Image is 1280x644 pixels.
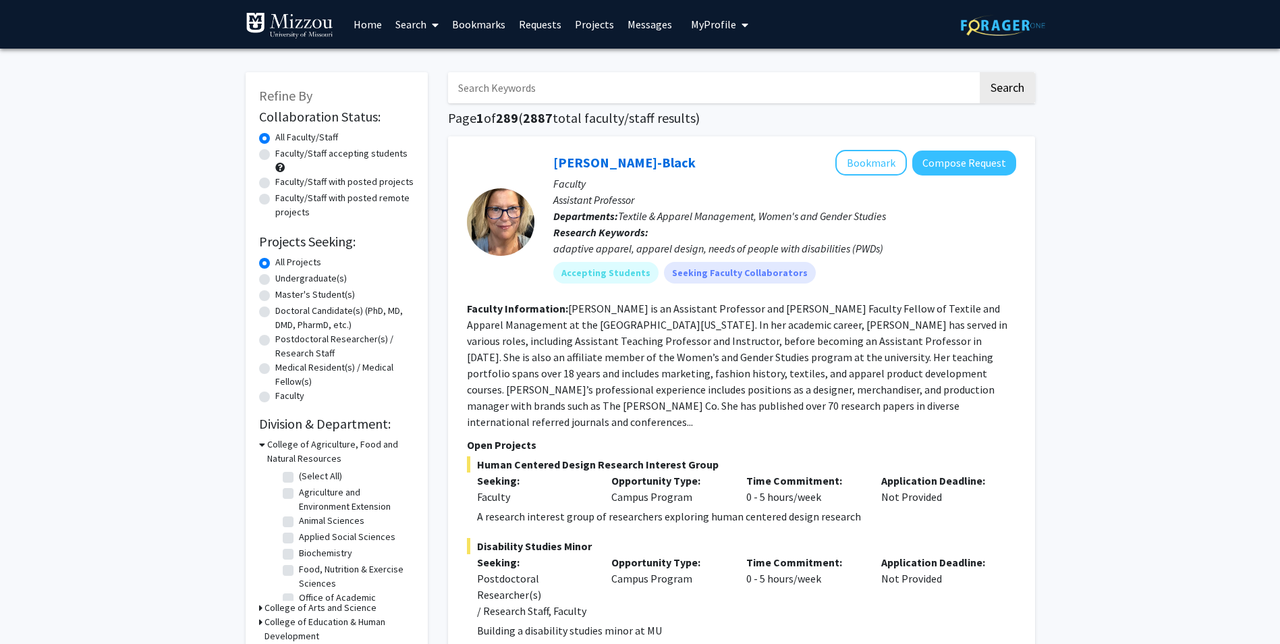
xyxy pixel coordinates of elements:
div: Faculty [477,489,592,505]
p: Open Projects [467,437,1016,453]
mat-chip: Accepting Students [553,262,659,284]
p: A research interest group of researchers exploring human centered design research [477,508,1016,525]
label: Postdoctoral Researcher(s) / Research Staff [275,332,414,360]
label: Faculty/Staff accepting students [275,146,408,161]
a: Projects [568,1,621,48]
label: Medical Resident(s) / Medical Fellow(s) [275,360,414,389]
p: Opportunity Type: [611,473,726,489]
div: adaptive apparel, apparel design, needs of people with disabilities (PWDs) [553,240,1016,257]
button: Add Kerri McBee-Black to Bookmarks [835,150,907,176]
p: Opportunity Type: [611,554,726,570]
label: Animal Sciences [299,514,364,528]
span: Refine By [259,87,312,104]
h1: Page of ( total faculty/staff results) [448,110,1035,126]
label: Applied Social Sciences [299,530,395,544]
p: Application Deadline: [881,554,996,570]
div: Campus Program [601,554,736,619]
h2: Projects Seeking: [259,234,414,250]
span: Textile & Apparel Management, Women's and Gender Studies [618,209,886,223]
label: Biochemistry [299,546,352,560]
p: Seeking: [477,554,592,570]
label: Faculty/Staff with posted remote projects [275,191,414,219]
label: Food, Nutrition & Exercise Sciences [299,562,411,591]
div: Campus Program [601,473,736,505]
p: Assistant Professor [553,192,1016,208]
span: My Profile [691,18,736,31]
iframe: Chat [10,583,57,634]
span: 289 [496,109,518,126]
div: Not Provided [871,473,1006,505]
h3: College of Education & Human Development [265,615,414,643]
span: Disability Studies Minor [467,538,1016,554]
a: Home [347,1,389,48]
fg-read-more: [PERSON_NAME] is an Assistant Professor and [PERSON_NAME] Faculty Fellow of Textile and Apparel M... [467,302,1007,429]
div: Not Provided [871,554,1006,619]
button: Compose Request to Kerri McBee-Black [912,151,1016,176]
p: Building a disability studies minor at MU [477,622,1016,639]
span: 1 [476,109,484,126]
label: All Projects [275,255,321,269]
label: Agriculture and Environment Extension [299,485,411,514]
label: (Select All) [299,469,342,483]
span: 2887 [523,109,553,126]
a: Bookmarks [445,1,512,48]
label: Master's Student(s) [275,288,355,302]
div: Postdoctoral Researcher(s) / Research Staff, Faculty [477,570,592,619]
a: [PERSON_NAME]-Black [553,154,696,171]
p: Seeking: [477,473,592,489]
b: Departments: [553,209,618,223]
b: Research Keywords: [553,225,648,239]
div: 0 - 5 hours/week [736,554,871,619]
input: Search Keywords [448,72,978,103]
p: Application Deadline: [881,473,996,489]
img: University of Missouri Logo [246,12,333,39]
p: Time Commitment: [746,473,861,489]
label: All Faculty/Staff [275,130,338,144]
h3: College of Arts and Science [265,601,377,615]
h3: College of Agriculture, Food and Natural Resources [267,437,414,466]
a: Messages [621,1,679,48]
h2: Division & Department: [259,416,414,432]
b: Faculty Information: [467,302,568,315]
span: Human Centered Design Research Interest Group [467,456,1016,473]
p: Faculty [553,176,1016,192]
mat-chip: Seeking Faculty Collaborators [664,262,816,284]
button: Search [980,72,1035,103]
label: Doctoral Candidate(s) (PhD, MD, DMD, PharmD, etc.) [275,304,414,332]
a: Search [389,1,445,48]
a: Requests [512,1,568,48]
p: Time Commitment: [746,554,861,570]
label: Office of Academic Programs [299,591,411,619]
img: ForagerOne Logo [961,15,1045,36]
h2: Collaboration Status: [259,109,414,125]
label: Faculty/Staff with posted projects [275,175,414,189]
div: 0 - 5 hours/week [736,473,871,505]
label: Faculty [275,389,304,403]
label: Undergraduate(s) [275,271,347,286]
